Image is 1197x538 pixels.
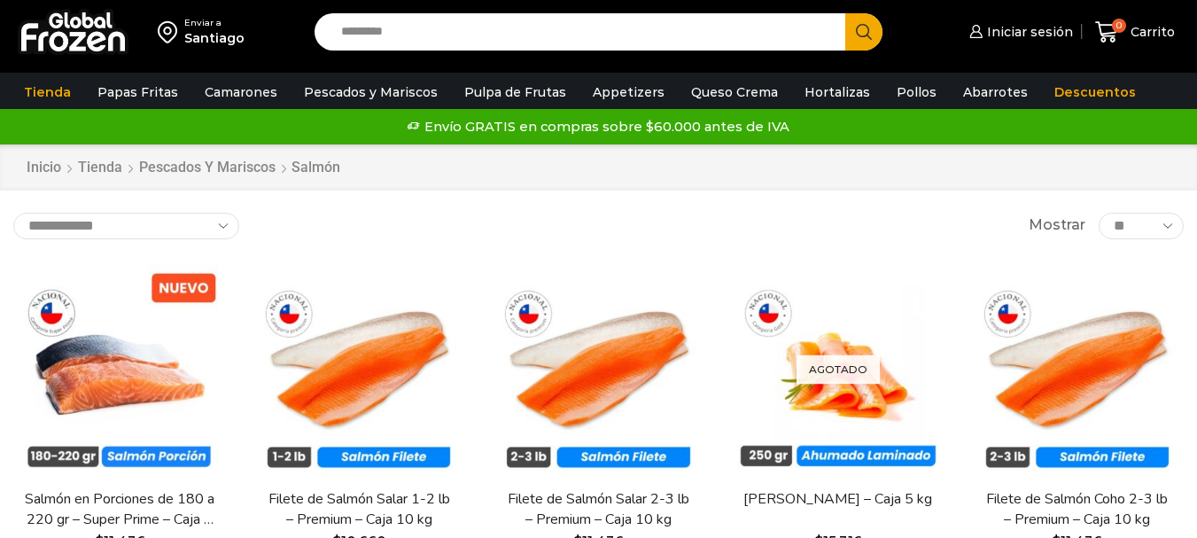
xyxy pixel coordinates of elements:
a: Inicio [26,158,62,178]
p: Agotado [797,355,880,384]
span: 0 [1112,19,1126,33]
select: Pedido de la tienda [13,213,239,239]
a: Tienda [15,75,80,109]
a: Abarrotes [954,75,1037,109]
div: Santiago [184,29,245,47]
a: Appetizers [584,75,673,109]
span: Carrito [1126,23,1175,41]
a: Pescados y Mariscos [138,158,276,178]
a: Pescados y Mariscos [295,75,447,109]
span: Mostrar [1029,215,1085,236]
nav: Breadcrumb [26,158,340,178]
a: Pulpa de Frutas [455,75,575,109]
a: Camarones [196,75,286,109]
a: 0 Carrito [1091,12,1179,53]
a: Iniciar sesión [965,14,1073,50]
a: Queso Crema [682,75,787,109]
div: Enviar a [184,17,245,29]
span: Iniciar sesión [983,23,1073,41]
a: Filete de Salmón Salar 1-2 lb – Premium – Caja 10 kg [263,489,455,530]
a: [PERSON_NAME] – Caja 5 kg [742,489,934,510]
a: Hortalizas [796,75,879,109]
a: Tienda [77,158,123,178]
a: Descuentos [1045,75,1145,109]
button: Search button [845,13,882,51]
a: Papas Fritas [89,75,187,109]
a: Filete de Salmón Coho 2-3 lb – Premium – Caja 10 kg [982,489,1173,530]
h1: Salmón [291,159,340,175]
img: address-field-icon.svg [158,17,184,47]
a: Salmón en Porciones de 180 a 220 gr – Super Prime – Caja 5 kg [24,489,215,530]
a: Filete de Salmón Salar 2-3 lb – Premium – Caja 10 kg [502,489,694,530]
a: Pollos [888,75,945,109]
